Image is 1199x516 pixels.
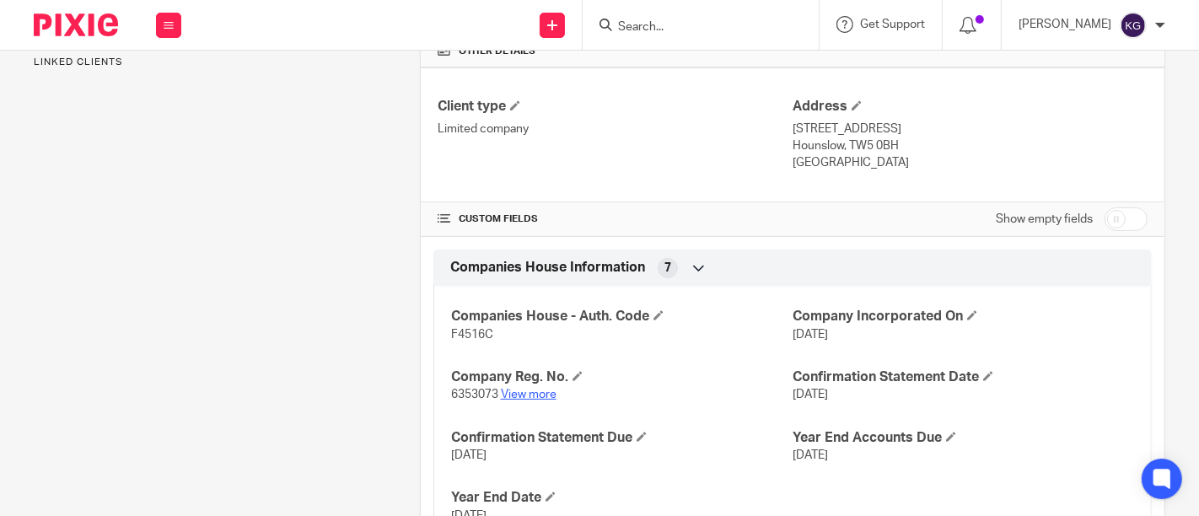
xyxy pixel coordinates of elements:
[793,154,1148,171] p: [GEOGRAPHIC_DATA]
[451,389,498,400] span: 6353073
[451,429,793,447] h4: Confirmation Statement Due
[34,56,394,69] p: Linked clients
[438,212,793,226] h4: CUSTOM FIELDS
[1120,12,1147,39] img: svg%3E
[438,98,793,116] h4: Client type
[451,308,793,325] h4: Companies House - Auth. Code
[793,98,1148,116] h4: Address
[34,13,118,36] img: Pixie
[450,259,645,277] span: Companies House Information
[793,329,828,341] span: [DATE]
[459,45,535,58] span: Other details
[451,329,493,341] span: F4516C
[996,211,1093,228] label: Show empty fields
[501,389,556,400] a: View more
[1019,16,1111,33] p: [PERSON_NAME]
[793,308,1134,325] h4: Company Incorporated On
[793,368,1134,386] h4: Confirmation Statement Date
[793,429,1134,447] h4: Year End Accounts Due
[793,389,828,400] span: [DATE]
[451,368,793,386] h4: Company Reg. No.
[664,260,671,277] span: 7
[793,137,1148,154] p: Hounslow, TW5 0BH
[616,20,768,35] input: Search
[451,449,487,461] span: [DATE]
[793,121,1148,137] p: [STREET_ADDRESS]
[451,489,793,507] h4: Year End Date
[793,449,828,461] span: [DATE]
[438,121,793,137] p: Limited company
[860,19,925,30] span: Get Support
